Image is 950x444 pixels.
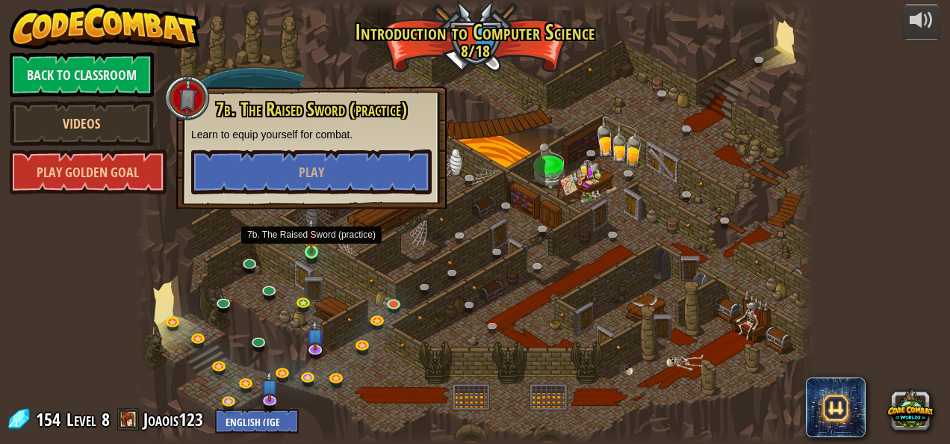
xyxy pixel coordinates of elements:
[306,320,324,351] img: level-banner-unstarted-subscriber.png
[10,52,154,97] a: Back to Classroom
[304,218,320,253] img: level-banner-unstarted.png
[102,407,110,431] span: 8
[10,149,167,194] a: Play Golden Goal
[216,96,407,122] span: 7b. The Raised Sword (practice)
[299,163,324,182] span: Play
[143,407,208,431] a: Joaois123
[903,4,940,40] button: Adjust volume
[36,407,65,431] span: 154
[10,4,201,49] img: CodeCombat - Learn how to code by playing a game
[10,101,154,146] a: Videos
[261,371,279,401] img: level-banner-unstarted-subscriber.png
[66,407,96,432] span: Level
[191,127,432,142] p: Learn to equip yourself for combat.
[191,149,432,194] button: Play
